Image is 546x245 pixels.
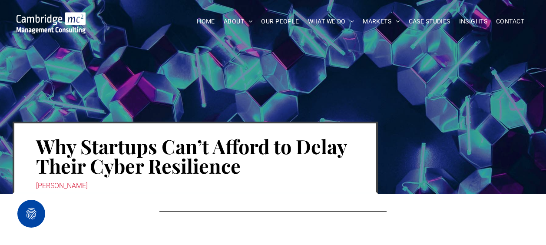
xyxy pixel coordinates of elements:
[492,15,529,28] a: CONTACT
[36,136,354,176] h1: Why Startups Can’t Afford to Delay Their Cyber Resilience
[304,15,359,28] a: WHAT WE DO
[257,15,303,28] a: OUR PEOPLE
[17,13,86,23] a: Your Business Transformed | Cambridge Management Consulting
[17,12,86,33] img: Go to Homepage
[404,15,455,28] a: CASE STUDIES
[192,15,219,28] a: HOME
[455,15,492,28] a: INSIGHTS
[36,180,354,192] div: [PERSON_NAME]
[358,15,404,28] a: MARKETS
[219,15,257,28] a: ABOUT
